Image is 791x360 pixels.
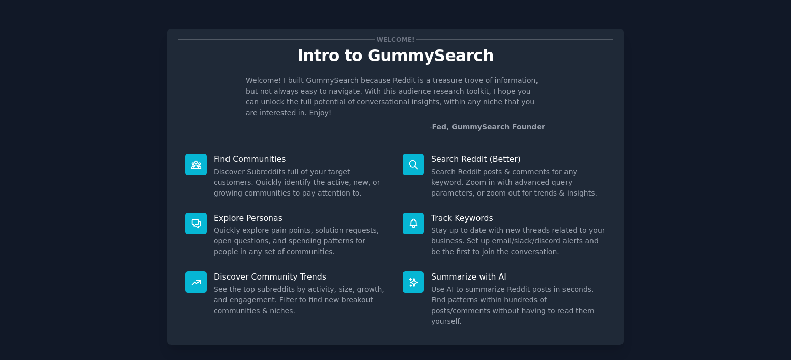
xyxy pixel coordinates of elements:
span: Welcome! [375,34,416,45]
dd: Use AI to summarize Reddit posts in seconds. Find patterns within hundreds of posts/comments with... [431,284,606,327]
p: Summarize with AI [431,271,606,282]
a: Fed, GummySearch Founder [432,123,545,131]
dd: Search Reddit posts & comments for any keyword. Zoom in with advanced query parameters, or zoom o... [431,167,606,199]
dd: Stay up to date with new threads related to your business. Set up email/slack/discord alerts and ... [431,225,606,257]
dd: Quickly explore pain points, solution requests, open questions, and spending patterns for people ... [214,225,388,257]
dd: See the top subreddits by activity, size, growth, and engagement. Filter to find new breakout com... [214,284,388,316]
div: - [429,122,545,132]
p: Intro to GummySearch [178,47,613,65]
p: Explore Personas [214,213,388,224]
p: Track Keywords [431,213,606,224]
p: Search Reddit (Better) [431,154,606,164]
p: Welcome! I built GummySearch because Reddit is a treasure trove of information, but not always ea... [246,75,545,118]
dd: Discover Subreddits full of your target customers. Quickly identify the active, new, or growing c... [214,167,388,199]
p: Find Communities [214,154,388,164]
p: Discover Community Trends [214,271,388,282]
